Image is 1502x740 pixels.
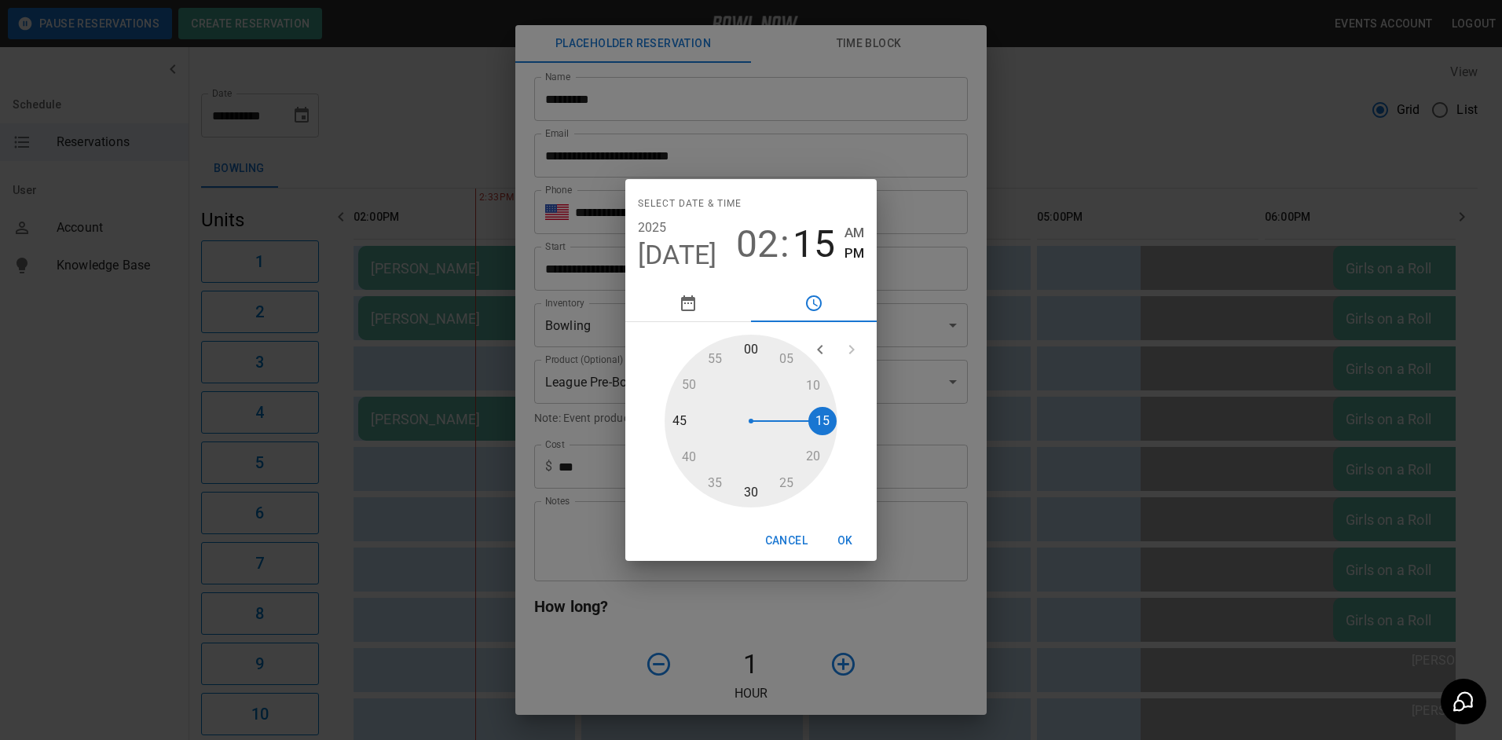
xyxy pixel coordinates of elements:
button: 2025 [638,217,667,239]
span: : [780,222,789,266]
button: pick date [625,284,751,322]
button: 02 [736,222,778,266]
button: pick time [751,284,877,322]
button: AM [844,222,864,244]
button: 15 [793,222,835,266]
button: PM [844,243,864,264]
span: Select date & time [638,192,742,217]
button: OK [820,526,870,555]
button: Cancel [759,526,814,555]
button: [DATE] [638,239,717,272]
button: open previous view [804,334,836,365]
